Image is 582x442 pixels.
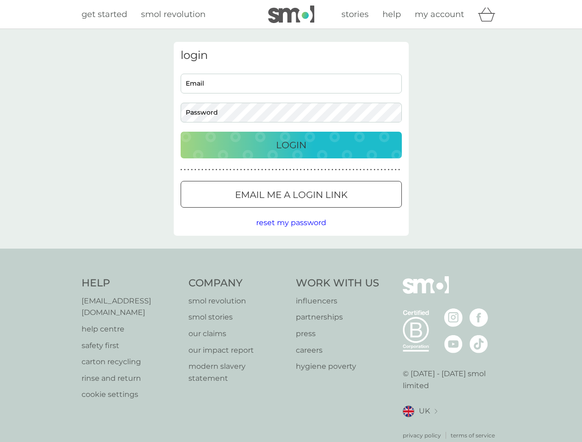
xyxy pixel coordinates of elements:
[317,168,319,172] p: ●
[223,168,224,172] p: ●
[470,335,488,353] img: visit the smol Tiktok page
[251,168,253,172] p: ●
[226,168,228,172] p: ●
[321,168,323,172] p: ●
[307,168,309,172] p: ●
[403,431,441,440] a: privacy policy
[261,168,263,172] p: ●
[451,431,495,440] a: terms of service
[419,405,430,417] span: UK
[254,168,256,172] p: ●
[296,311,379,323] a: partnerships
[328,168,330,172] p: ●
[296,276,379,291] h4: Work With Us
[359,168,361,172] p: ●
[381,168,382,172] p: ●
[296,361,379,372] a: hygiene poverty
[256,218,326,227] span: reset my password
[205,168,207,172] p: ●
[415,9,464,19] span: my account
[300,168,302,172] p: ●
[293,168,295,172] p: ●
[377,168,379,172] p: ●
[268,6,314,23] img: smol
[382,8,401,21] a: help
[201,168,203,172] p: ●
[353,168,354,172] p: ●
[349,168,351,172] p: ●
[82,295,180,319] a: [EMAIL_ADDRESS][DOMAIN_NAME]
[82,389,180,401] a: cookie settings
[265,168,267,172] p: ●
[314,168,316,172] p: ●
[395,168,397,172] p: ●
[235,187,347,202] p: Email me a login link
[188,344,287,356] a: our impact report
[268,168,270,172] p: ●
[82,276,180,291] h4: Help
[229,168,231,172] p: ●
[275,168,277,172] p: ●
[384,168,386,172] p: ●
[247,168,249,172] p: ●
[188,295,287,307] a: smol revolution
[415,8,464,21] a: my account
[391,168,393,172] p: ●
[82,356,180,368] a: carton recycling
[388,168,389,172] p: ●
[289,168,291,172] p: ●
[209,168,211,172] p: ●
[331,168,333,172] p: ●
[341,8,369,21] a: stories
[82,372,180,384] a: rinse and return
[188,168,189,172] p: ●
[470,308,488,327] img: visit the smol Facebook page
[303,168,305,172] p: ●
[356,168,358,172] p: ●
[212,168,214,172] p: ●
[403,276,449,308] img: smol
[181,168,182,172] p: ●
[219,168,221,172] p: ●
[282,168,284,172] p: ●
[188,361,287,384] a: modern slavery statement
[198,168,200,172] p: ●
[272,168,274,172] p: ●
[82,8,127,21] a: get started
[403,368,501,391] p: © [DATE] - [DATE] smol limited
[191,168,193,172] p: ●
[296,295,379,307] a: influencers
[444,308,463,327] img: visit the smol Instagram page
[478,5,501,23] div: basket
[370,168,372,172] p: ●
[342,168,344,172] p: ●
[188,276,287,291] h4: Company
[296,328,379,340] p: press
[398,168,400,172] p: ●
[244,168,246,172] p: ●
[296,344,379,356] a: careers
[194,168,196,172] p: ●
[82,9,127,19] span: get started
[339,168,341,172] p: ●
[276,138,306,152] p: Login
[188,311,287,323] a: smol stories
[141,9,206,19] span: smol revolution
[237,168,239,172] p: ●
[233,168,235,172] p: ●
[382,9,401,19] span: help
[188,328,287,340] a: our claims
[82,323,180,335] a: help centre
[311,168,312,172] p: ●
[296,168,298,172] p: ●
[346,168,347,172] p: ●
